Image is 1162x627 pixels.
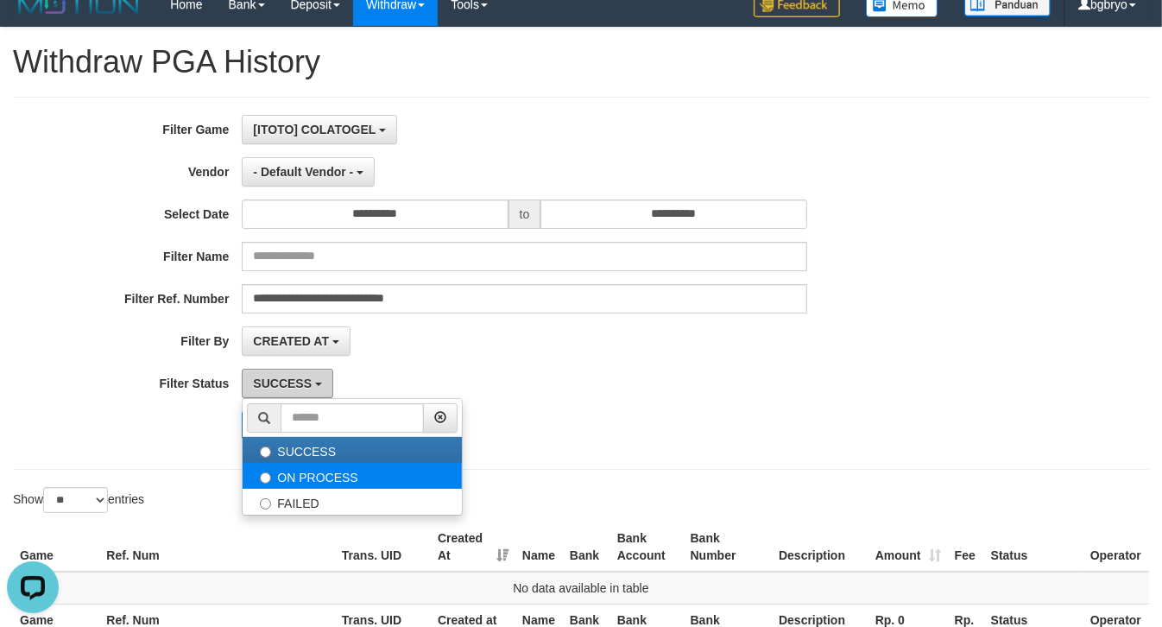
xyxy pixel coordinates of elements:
label: FAILED [243,489,462,515]
button: CREATED AT [242,326,350,356]
th: Bank Account [610,522,684,572]
h1: Withdraw PGA History [13,45,1149,79]
input: SUCCESS [260,446,271,458]
th: Fee [948,522,984,572]
th: Game [13,522,99,572]
span: to [508,199,541,229]
label: SUCCESS [243,437,462,463]
th: Name [515,522,563,572]
label: ON PROCESS [243,463,462,489]
th: Ref. Num [99,522,335,572]
input: FAILED [260,498,271,510]
th: Created At: activate to sort column ascending [431,522,515,572]
th: Bank Number [684,522,772,572]
span: [ITOTO] COLATOGEL [253,123,376,136]
td: No data available in table [13,572,1149,605]
select: Showentries [43,487,108,513]
th: Description [772,522,868,572]
th: Status [984,522,1083,572]
span: SUCCESS [253,377,312,390]
th: Trans. UID [335,522,431,572]
th: Operator [1083,522,1149,572]
span: CREATED AT [253,334,329,348]
th: Amount: activate to sort column ascending [868,522,948,572]
label: Show entries [13,487,144,513]
button: SUCCESS [242,369,333,398]
th: Bank [563,522,610,572]
span: - Default Vendor - [253,165,353,179]
button: Open LiveChat chat widget [7,7,59,59]
button: [ITOTO] COLATOGEL [242,115,397,144]
button: - Default Vendor - [242,157,375,187]
input: ON PROCESS [260,472,271,484]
